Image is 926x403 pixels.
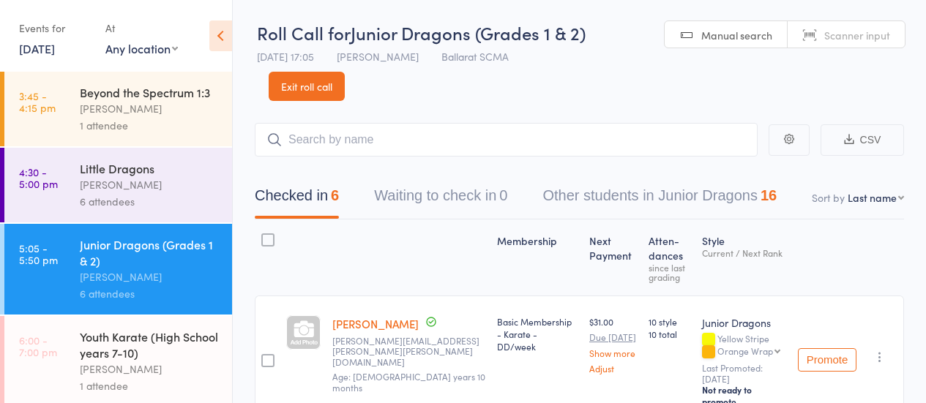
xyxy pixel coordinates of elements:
[717,346,773,355] div: Orange Wrap
[80,285,220,302] div: 6 attendees
[499,187,507,203] div: 0
[19,166,58,189] time: 4:30 - 5:00 pm
[80,176,220,193] div: [PERSON_NAME]
[332,370,485,393] span: Age: [DEMOGRAPHIC_DATA] years 10 months
[702,363,786,384] small: Last Promoted: [DATE]
[701,28,772,42] span: Manual search
[702,315,786,330] div: Junior Dragons
[4,72,232,146] a: 3:45 -4:15 pmBeyond the Spectrum 1:3[PERSON_NAME]1 attendee
[80,160,220,176] div: Little Dragons
[589,348,637,358] a: Show more
[105,40,178,56] div: Any location
[589,332,637,342] small: Due [DATE]
[257,49,314,64] span: [DATE] 17:05
[798,348,856,372] button: Promote
[332,336,485,367] small: erin.jayne.mcgrath@gmail.com
[255,180,339,219] button: Checked in6
[4,224,232,315] a: 5:05 -5:50 pmJunior Dragons (Grades 1 & 2)[PERSON_NAME]6 attendees
[80,328,220,361] div: Youth Karate (High School years 7-10)
[80,268,220,285] div: [PERSON_NAME]
[702,248,786,257] div: Current / Next Rank
[824,28,890,42] span: Scanner input
[761,187,777,203] div: 16
[19,16,91,40] div: Events for
[812,190,845,205] label: Sort by
[848,190,897,205] div: Last name
[19,334,57,358] time: 6:00 - 7:00 pm
[649,263,690,282] div: since last grading
[643,226,696,289] div: Atten­dances
[441,49,509,64] span: Ballarat SCMA
[337,49,419,64] span: [PERSON_NAME]
[331,187,339,203] div: 6
[374,180,507,219] button: Waiting to check in0
[332,316,419,331] a: [PERSON_NAME]
[583,226,643,289] div: Next Payment
[821,124,904,156] button: CSV
[80,84,220,100] div: Beyond the Spectrum 1:3
[80,100,220,117] div: [PERSON_NAME]
[696,226,792,289] div: Style
[649,315,690,328] span: 10 style
[19,40,55,56] a: [DATE]
[80,361,220,377] div: [PERSON_NAME]
[589,315,637,373] div: $31.00
[542,180,777,219] button: Other students in Junior Dragons16
[351,20,586,45] span: Junior Dragons (Grades 1 & 2)
[105,16,178,40] div: At
[19,90,56,113] time: 3:45 - 4:15 pm
[491,226,583,289] div: Membership
[702,334,786,358] div: Yellow Stripe
[80,117,220,134] div: 1 attendee
[257,20,351,45] span: Roll Call for
[255,123,758,157] input: Search by name
[589,364,637,373] a: Adjust
[80,236,220,268] div: Junior Dragons (Grades 1 & 2)
[649,328,690,340] span: 10 total
[497,315,578,353] div: Basic Membership - Karate - DD/week
[80,377,220,394] div: 1 attendee
[80,193,220,210] div: 6 attendees
[4,148,232,222] a: 4:30 -5:00 pmLittle Dragons[PERSON_NAME]6 attendees
[269,72,345,101] a: Exit roll call
[19,242,58,265] time: 5:05 - 5:50 pm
